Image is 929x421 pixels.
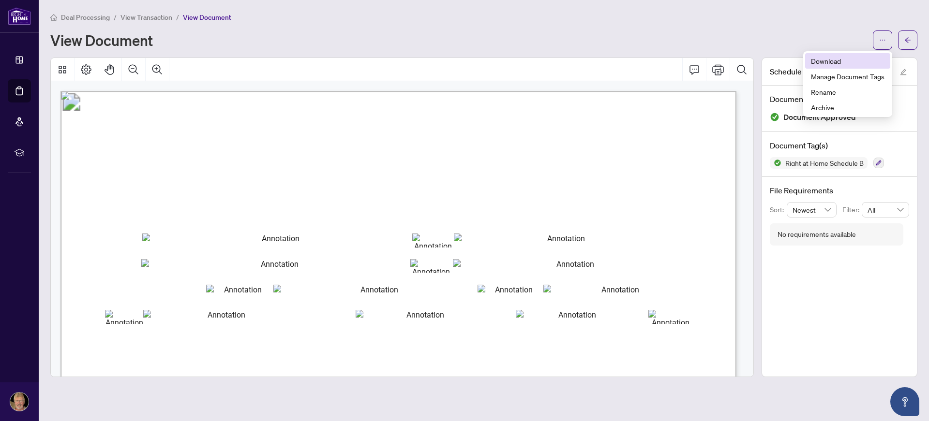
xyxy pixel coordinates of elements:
[793,203,831,217] span: Newest
[890,387,919,416] button: Open asap
[811,71,884,82] span: Manage Document Tags
[811,87,884,97] span: Rename
[811,56,884,66] span: Download
[50,14,57,21] span: home
[770,93,909,105] h4: Document Status
[778,229,856,240] div: No requirements available
[783,111,856,124] span: Document Approved
[114,12,117,23] li: /
[904,37,911,44] span: arrow-left
[120,13,172,22] span: View Transaction
[50,32,153,48] h1: View Document
[842,204,862,215] p: Filter:
[770,204,787,215] p: Sort:
[781,160,868,166] span: Right at Home Schedule B
[770,157,781,169] img: Status Icon
[770,66,877,77] span: Schedule B Residential Sale.pdf
[770,185,909,196] h4: File Requirements
[61,13,110,22] span: Deal Processing
[770,140,909,151] h4: Document Tag(s)
[8,7,31,25] img: logo
[770,112,779,122] img: Document Status
[868,203,903,217] span: All
[879,37,886,44] span: ellipsis
[176,12,179,23] li: /
[900,69,907,75] span: edit
[811,102,884,113] span: Archive
[183,13,231,22] span: View Document
[10,392,29,411] img: Profile Icon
